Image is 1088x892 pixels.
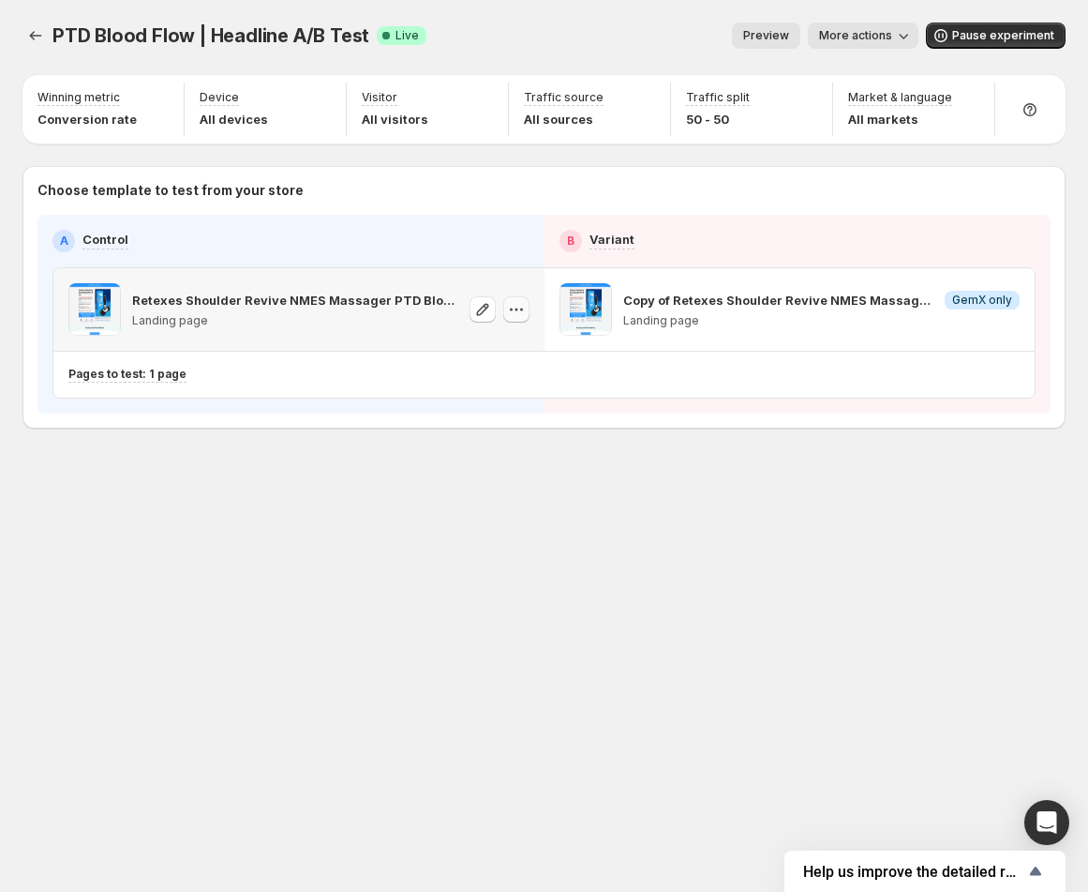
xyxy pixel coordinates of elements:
[926,23,1066,49] button: Pause experiment
[559,283,612,336] img: Copy of Retexes Shoulder Revive NMES Massager PTD Blood Flow
[819,28,892,43] span: More actions
[589,230,634,249] p: Variant
[200,110,268,129] p: All devices
[732,23,800,49] button: Preview
[37,110,137,129] p: Conversion rate
[68,367,186,382] p: Pages to test: 1 page
[132,291,458,310] p: Retexes Shoulder Revive NMES Massager PTD Blood Flow
[623,291,938,310] p: Copy of Retexes Shoulder Revive NMES Massager PTD Blood Flow
[1024,800,1069,845] div: Open Intercom Messenger
[395,28,419,43] span: Live
[37,181,1051,200] p: Choose template to test from your store
[60,234,68,249] h2: A
[686,110,750,129] p: 50 - 50
[524,90,604,105] p: Traffic source
[686,90,750,105] p: Traffic split
[82,230,128,249] p: Control
[803,863,1024,881] span: Help us improve the detailed report for A/B campaigns
[808,23,918,49] button: More actions
[68,283,121,336] img: Retexes Shoulder Revive NMES Massager PTD Blood Flow
[362,110,428,129] p: All visitors
[200,90,239,105] p: Device
[952,28,1054,43] span: Pause experiment
[952,293,1012,308] span: GemX only
[848,90,952,105] p: Market & language
[52,24,369,47] span: PTD Blood Flow | Headline A/B Test
[22,23,49,49] button: Experiments
[803,860,1047,883] button: Show survey - Help us improve the detailed report for A/B campaigns
[567,234,574,249] h2: B
[524,110,604,129] p: All sources
[623,313,1021,328] p: Landing page
[362,90,397,105] p: Visitor
[132,313,458,328] p: Landing page
[37,90,120,105] p: Winning metric
[848,110,952,129] p: All markets
[743,28,789,43] span: Preview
